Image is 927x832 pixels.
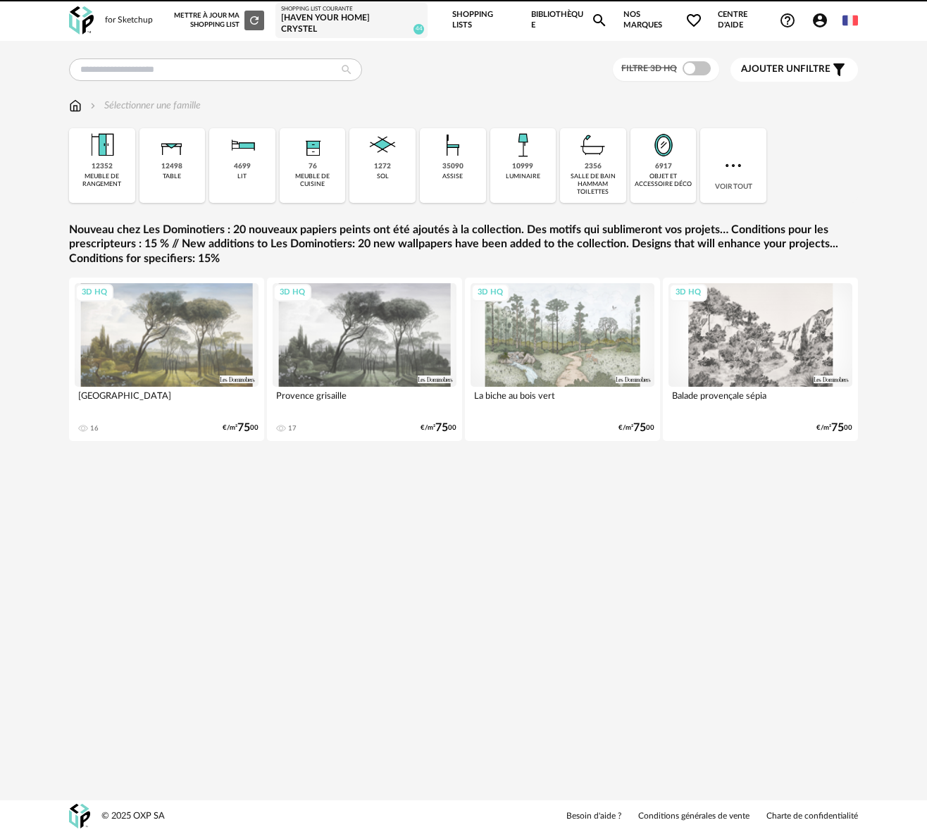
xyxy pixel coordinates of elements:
[69,223,858,266] a: Nouveau chez Les Dominotiers : 20 nouveaux papiers peints ont été ajoutés à la collection. Des mo...
[811,12,835,29] span: Account Circle icon
[442,173,463,180] div: assise
[73,173,131,189] div: meuble de rangement
[101,810,165,822] div: © 2025 OXP SA
[779,12,796,29] span: Help Circle Outline icon
[506,173,540,180] div: luminaire
[85,128,119,162] img: Meuble%20de%20rangement.png
[223,423,259,433] div: €/m² 00
[442,162,463,171] div: 35090
[174,11,264,30] div: Mettre à jour ma Shopping List
[267,278,462,441] a: 3D HQ Provence grisaille 17 €/m²7500
[225,128,259,162] img: Literie.png
[564,173,622,197] div: salle de bain hammam toilettes
[512,162,533,171] div: 10999
[700,128,766,203] div: Voir tout
[69,804,90,828] img: OXP
[413,24,424,35] span: 44
[163,173,181,180] div: table
[435,423,448,433] span: 75
[87,99,201,113] div: Sélectionner une famille
[618,423,654,433] div: €/m² 00
[87,99,99,113] img: svg+xml;base64,PHN2ZyB3aWR0aD0iMTYiIGhlaWdodD0iMTYiIHZpZXdCb3g9IjAgMCAxNiAxNiIgZmlsbD0ibm9uZSIgeG...
[669,284,707,302] div: 3D HQ
[633,423,646,433] span: 75
[766,811,858,822] a: Charte de confidentialité
[421,423,456,433] div: €/m² 00
[471,284,509,302] div: 3D HQ
[237,423,250,433] span: 75
[471,387,654,415] div: La biche au bois vert
[69,6,94,35] img: OXP
[161,162,182,171] div: 12498
[273,284,311,302] div: 3D HQ
[377,173,389,180] div: sol
[69,99,82,113] img: svg+xml;base64,PHN2ZyB3aWR0aD0iMTYiIGhlaWdodD0iMTciIHZpZXdCb3g9IjAgMCAxNiAxNyIgZmlsbD0ibm9uZSIgeG...
[284,173,342,189] div: meuble de cuisine
[831,423,844,433] span: 75
[591,12,608,29] span: Magnify icon
[281,13,422,35] div: [Haven your Home] Crystel
[811,12,828,29] span: Account Circle icon
[281,6,422,13] div: Shopping List courante
[374,162,391,171] div: 1272
[663,278,858,441] a: 3D HQ Balade provençale sépia €/m²7500
[296,128,330,162] img: Rangement.png
[75,284,113,302] div: 3D HQ
[741,64,800,74] span: Ajouter un
[655,162,672,171] div: 6917
[621,64,677,73] span: Filtre 3D HQ
[366,128,399,162] img: Sol.png
[722,154,745,177] img: more.7b13dc1.svg
[685,12,702,29] span: Heart Outline icon
[842,13,858,28] img: fr
[288,424,297,433] div: 17
[647,128,680,162] img: Miroir.png
[237,173,247,180] div: lit
[234,162,251,171] div: 4699
[105,15,153,26] div: for Sketchup
[718,10,796,30] span: Centre d'aideHelp Circle Outline icon
[638,811,749,822] a: Conditions générales de vente
[309,162,317,171] div: 76
[273,387,456,415] div: Provence grisaille
[506,128,540,162] img: Luminaire.png
[576,128,610,162] img: Salle%20de%20bain.png
[585,162,602,171] div: 2356
[816,423,852,433] div: €/m² 00
[830,61,847,78] span: Filter icon
[90,424,99,433] div: 16
[668,387,852,415] div: Balade provençale sépia
[92,162,113,171] div: 12352
[566,811,621,822] a: Besoin d'aide ?
[436,128,470,162] img: Assise.png
[741,63,830,75] span: filtre
[281,6,422,35] a: Shopping List courante [Haven your Home] Crystel 44
[75,387,259,415] div: [GEOGRAPHIC_DATA]
[465,278,660,441] a: 3D HQ La biche au bois vert €/m²7500
[69,278,264,441] a: 3D HQ [GEOGRAPHIC_DATA] 16 €/m²7500
[635,173,692,189] div: objet et accessoire déco
[248,16,261,23] span: Refresh icon
[730,58,858,82] button: Ajouter unfiltre Filter icon
[155,128,189,162] img: Table.png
